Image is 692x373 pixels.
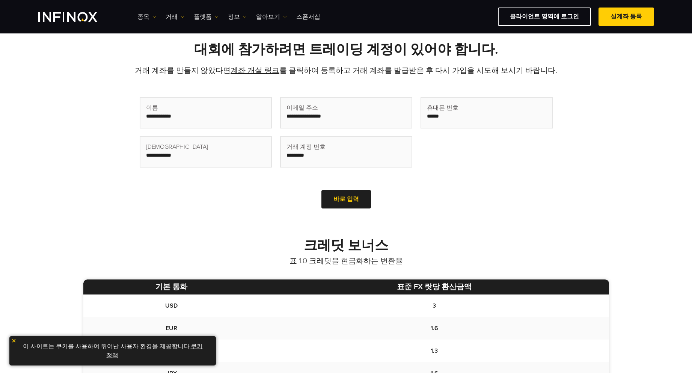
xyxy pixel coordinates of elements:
strong: 크레딧 보너스 [304,237,388,254]
td: 1.3 [260,340,609,362]
td: 1.6 [260,317,609,340]
p: 표 1.0 크레딧을 현금화하는 변환율 [83,256,609,266]
span: [DEMOGRAPHIC_DATA] [146,142,208,151]
img: yellow close icon [11,338,17,343]
th: 표준 FX 랏당 환산금액 [260,279,609,294]
span: 이메일 주소 [286,103,318,112]
td: EUR [83,317,260,340]
span: 이름 [146,103,158,112]
span: 휴대폰 번호 [427,103,458,112]
a: 종목 [137,12,156,21]
a: 플랫폼 [194,12,219,21]
td: 3 [260,294,609,317]
a: 계좌 개설 링크 [231,66,279,75]
td: USD [83,294,260,317]
a: 스폰서십 [296,12,320,21]
th: 기본 통화 [83,279,260,294]
a: 정보 [228,12,247,21]
a: INFINOX Logo [38,12,115,22]
a: 클라이언트 영역에 로그인 [498,8,591,26]
strong: 대회에 참가하려면 트레이딩 계정이 있어야 합니다. [194,41,498,57]
p: 이 사이트는 쿠키를 사용하여 뛰어난 사용자 환경을 제공합니다. . [13,340,212,362]
a: 알아보기 [256,12,287,21]
span: 거래 계정 번호 [286,142,326,151]
a: 바로 입력 [321,190,371,208]
a: 실계좌 등록 [599,8,654,26]
p: 거래 계좌를 만들지 않았다면 를 클릭하여 등록하고 거래 계좌를 발급받은 후 다시 가입을 시도해 보시기 바랍니다. [83,65,609,76]
a: 거래 [166,12,184,21]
